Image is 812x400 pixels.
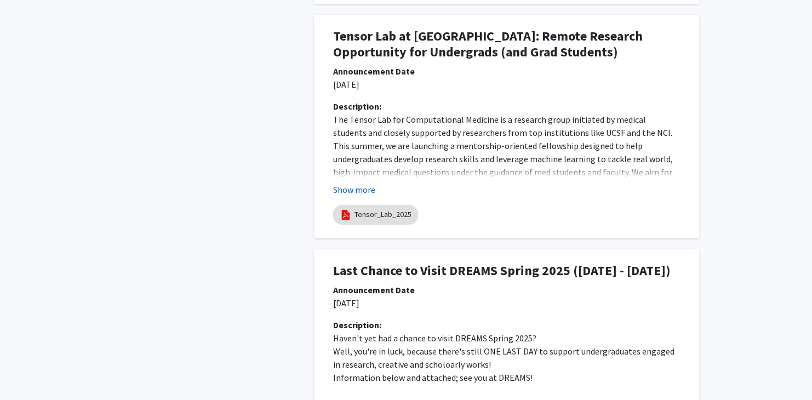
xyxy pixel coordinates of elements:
p: The Tensor Lab for Computational Medicine is a research group initiated by medical students and c... [333,113,680,205]
p: Haven't yet had a chance to visit DREAMS Spring 2025? [333,332,680,345]
button: Show more [333,183,375,196]
iframe: Chat [8,351,47,392]
p: [DATE] [333,296,680,310]
div: Announcement Date [333,283,680,296]
a: Tensor_Lab_2025 [354,209,411,220]
img: pdf_icon.png [340,209,352,221]
div: Description: [333,100,680,113]
div: Description: [333,318,680,332]
p: Information below and attached; see you at DREAMS! [333,371,680,384]
div: Announcement Date [333,65,680,78]
p: [DATE] [333,78,680,91]
h1: Last Chance to Visit DREAMS Spring 2025 ([DATE] - [DATE]) [333,263,680,279]
h1: Tensor Lab at [GEOGRAPHIC_DATA]: Remote Research Opportunity for Undergrads (and Grad Students) [333,28,680,60]
p: Well, you're in luck, because there's still ONE LAST DAY to support undergraduates engaged in res... [333,345,680,371]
